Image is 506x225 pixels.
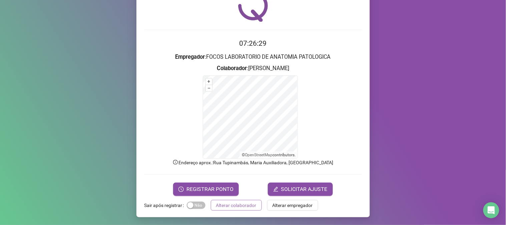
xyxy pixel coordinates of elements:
h3: : FOCOS LABORATORIO DE ANATOMIA PATOLOGICA [144,53,362,61]
a: OpenStreetMap [245,153,273,157]
span: REGISTRAR PONTO [186,185,233,193]
button: – [206,85,212,91]
h3: : [PERSON_NAME] [144,64,362,73]
button: REGISTRAR PONTO [173,183,239,196]
button: editSOLICITAR AJUSTE [268,183,333,196]
button: + [206,78,212,85]
span: clock-circle [178,187,184,192]
span: info-circle [172,159,178,165]
button: Alterar empregador [267,200,318,211]
time: 07:26:29 [239,39,267,47]
p: Endereço aprox. : Rua Tupinambás, Maria Auxiliadora, [GEOGRAPHIC_DATA] [144,159,362,166]
label: Sair após registrar [144,200,187,211]
button: Alterar colaborador [211,200,262,211]
span: Alterar colaborador [216,202,257,209]
li: © contributors. [242,153,296,157]
span: edit [273,187,279,192]
strong: Empregador [175,54,205,60]
strong: Colaborador [217,65,247,71]
span: SOLICITAR AJUSTE [281,185,328,193]
div: Open Intercom Messenger [483,202,499,218]
span: Alterar empregador [273,202,313,209]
